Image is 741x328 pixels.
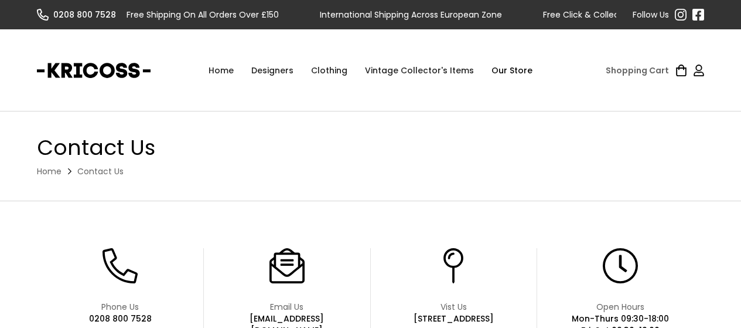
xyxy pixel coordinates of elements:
div: Free Click & Collect On All Orders [543,9,678,21]
div: Designers [243,53,302,88]
div: 0208 800 7528 [53,9,116,21]
a: 0208 800 7528 [37,9,125,21]
a: Our Store [483,53,541,88]
div: Phone Us [89,301,152,313]
div: Open Hours [572,301,669,313]
div: Vist Us [414,301,494,313]
div: Clothing [302,53,356,88]
h1: Contact Us [37,135,704,161]
div: Email Us [220,301,353,313]
div: Shopping Cart [606,65,669,76]
div: International Shipping Across European Zone [320,9,502,21]
a: home [37,56,151,85]
a: Home [200,53,243,88]
div: 0208 800 7528 [89,313,152,324]
div: Contact Us [77,165,124,177]
div: [STREET_ADDRESS] [414,313,494,324]
div: Free Shipping On All Orders Over £150 [127,9,279,21]
a: Home [37,165,62,177]
div: Follow Us [633,9,669,21]
a: Vintage Collector's Items [356,53,483,88]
